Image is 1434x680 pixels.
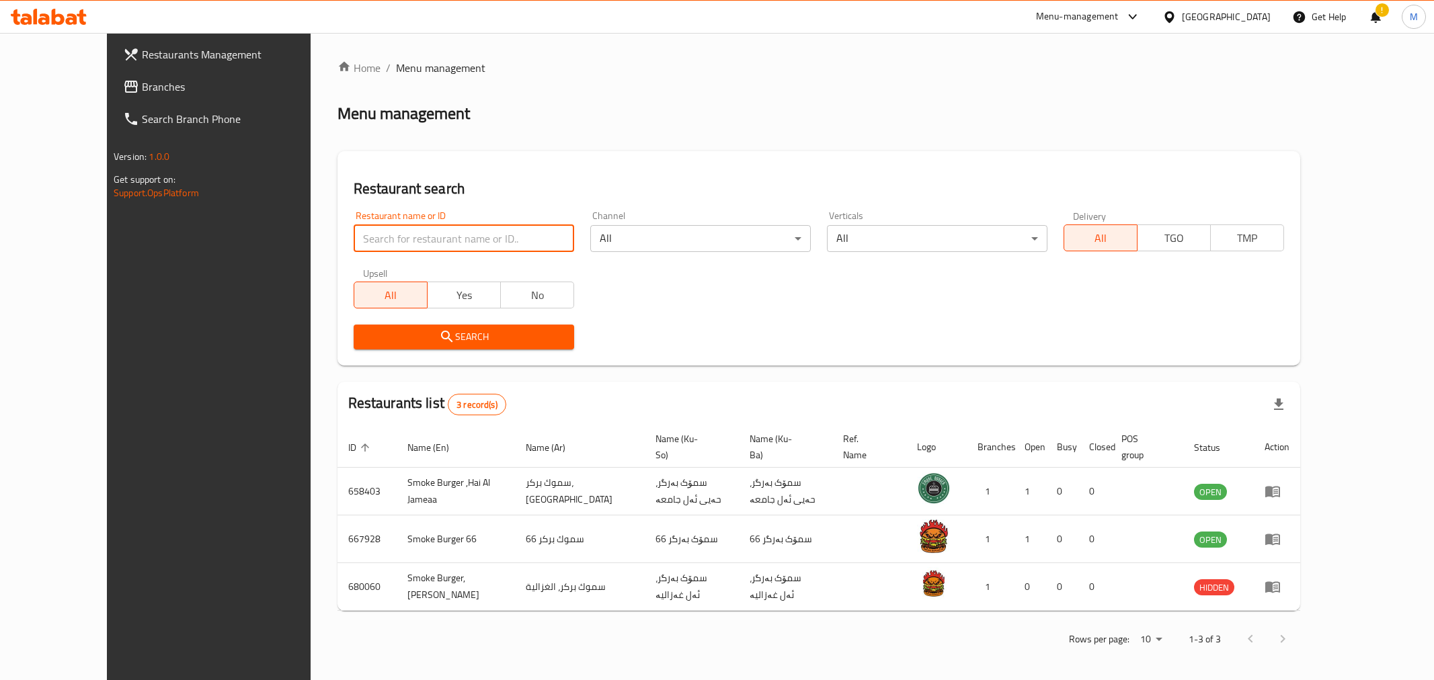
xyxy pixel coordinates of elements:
td: Smoke Burger ,Hai Al Jameaa [397,468,515,515]
td: 1 [967,515,1014,563]
span: Status [1194,439,1238,456]
h2: Menu management [337,103,470,124]
span: ID [348,439,374,456]
td: سمۆک بەرگر، حەیی ئەل جامعە [739,468,833,515]
button: Yes [427,282,501,308]
label: Upsell [363,268,388,278]
td: Smoke Burger 66 [397,515,515,563]
div: Menu [1265,531,1289,547]
div: Menu [1265,483,1289,499]
span: All [1070,228,1132,248]
td: 0 [1078,515,1111,563]
img: Smoke Burger 66 [917,519,951,553]
button: TMP [1210,224,1284,251]
button: Search [354,325,574,349]
th: Branches [967,427,1014,468]
th: Action [1254,427,1300,468]
th: Logo [906,427,967,468]
td: 1 [967,563,1014,611]
td: 1 [1014,515,1046,563]
span: Name (En) [407,439,467,456]
td: 0 [1046,515,1078,563]
td: سمۆک بەرگر، ئەل غەزالیە [645,563,739,611]
button: TGO [1137,224,1211,251]
td: سمۆک بەرگر 66 [645,515,739,563]
span: POS group [1121,431,1167,463]
a: Search Branch Phone [112,103,346,135]
table: enhanced table [337,427,1300,611]
span: Name (Ku-So) [655,431,723,463]
span: Search [364,329,563,345]
img: Smoke Burger ,Hai Al Jameaa [917,472,951,505]
div: Rows per page: [1135,630,1167,650]
td: 658403 [337,468,397,515]
td: 0 [1078,468,1111,515]
td: 1 [967,468,1014,515]
div: All [827,225,1047,252]
div: Menu [1265,579,1289,595]
span: Yes [433,286,495,305]
a: Support.OpsPlatform [114,184,199,202]
label: Delivery [1073,211,1107,220]
td: 1 [1014,468,1046,515]
span: Menu management [396,60,485,76]
th: Busy [1046,427,1078,468]
button: No [500,282,574,308]
td: 680060 [337,563,397,611]
div: OPEN [1194,484,1227,500]
div: HIDDEN [1194,579,1234,595]
th: Closed [1078,427,1111,468]
span: Get support on: [114,171,175,188]
td: سمۆک بەرگر، حەیی ئەل جامعە [645,468,739,515]
span: 1.0.0 [149,148,169,165]
div: Export file [1263,388,1295,421]
td: Smoke Burger, [PERSON_NAME] [397,563,515,611]
td: سموك بركر 66 [515,515,645,563]
span: No [506,286,569,305]
span: OPEN [1194,532,1227,548]
td: سمۆک بەرگر، ئەل غەزالیە [739,563,833,611]
td: سموك بركر، الغزالية [515,563,645,611]
th: Open [1014,427,1046,468]
td: سموك بركر، [GEOGRAPHIC_DATA] [515,468,645,515]
span: Ref. Name [843,431,890,463]
span: TGO [1143,228,1205,248]
td: 667928 [337,515,397,563]
button: All [1064,224,1138,251]
img: Smoke Burger, Al Ghazaliya [917,567,951,601]
h2: Restaurant search [354,179,1284,199]
div: All [590,225,811,252]
span: Name (Ku-Ba) [750,431,817,463]
span: M [1410,9,1418,24]
td: 0 [1014,563,1046,611]
h2: Restaurants list [348,393,506,415]
td: 0 [1046,563,1078,611]
span: OPEN [1194,484,1227,500]
span: Restaurants Management [142,46,335,62]
span: Search Branch Phone [142,111,335,127]
div: Menu-management [1036,9,1119,25]
p: 1-3 of 3 [1189,631,1221,648]
span: 3 record(s) [448,398,506,411]
li: / [386,60,391,76]
span: Version: [114,148,147,165]
nav: breadcrumb [337,60,1300,76]
span: All [360,286,422,305]
p: Rows per page: [1069,631,1129,648]
div: [GEOGRAPHIC_DATA] [1182,9,1271,24]
a: Home [337,60,381,76]
td: 0 [1046,468,1078,515]
td: 0 [1078,563,1111,611]
td: سمۆک بەرگر 66 [739,515,833,563]
span: TMP [1216,228,1279,248]
span: Branches [142,79,335,95]
a: Branches [112,71,346,103]
span: Name (Ar) [526,439,583,456]
a: Restaurants Management [112,38,346,71]
button: All [354,282,428,308]
input: Search for restaurant name or ID.. [354,225,574,252]
span: HIDDEN [1194,580,1234,595]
